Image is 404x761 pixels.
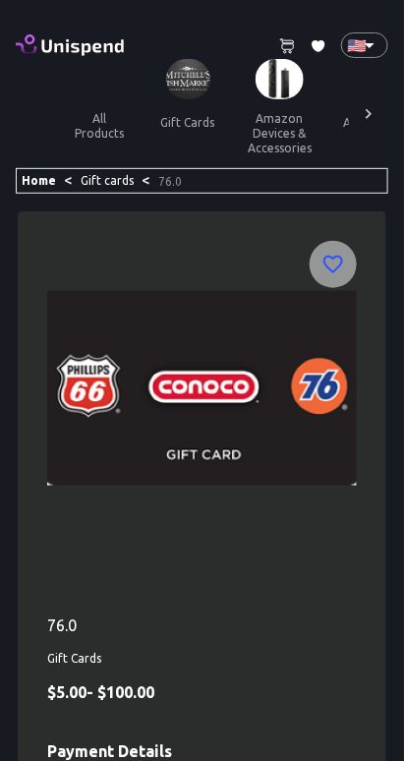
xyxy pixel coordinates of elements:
p: 76.0 [47,615,357,638]
div: < < [16,168,388,194]
span: Gift Cards [47,650,357,670]
button: amazon devices & accessories [232,99,327,167]
span: $ 100.00 [97,684,154,702]
img: ALL PRODUCTS [78,59,122,99]
img: Gift Cards [166,59,210,99]
p: 🇺🇸 [347,33,357,57]
img: Amazon Devices & Accessories [256,59,304,99]
img: 76GAS-US-card.png [47,241,357,536]
button: gift cards [144,99,232,146]
p: - [47,681,357,705]
a: Home [22,174,56,187]
a: 76.0 [158,175,182,188]
div: 🇺🇸 [341,32,388,58]
span: $ 5.00 [47,684,87,702]
a: Gift cards [81,174,134,187]
button: all products [55,99,144,152]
